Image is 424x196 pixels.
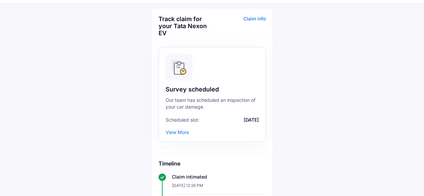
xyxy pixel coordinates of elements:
div: View More [166,129,189,135]
span: Scheduled slot: [166,117,199,123]
div: Claim info [214,15,266,42]
div: Claim intimated [172,174,266,180]
div: Survey scheduled [166,85,259,93]
div: Track claim for your Tata Nexon EV [159,15,210,37]
div: [DATE] 12:26 PM [172,180,266,195]
div: Our team has scheduled an inspection of your car damage. [166,97,259,110]
span: [DATE] [201,117,259,123]
h6: Timeline [159,160,266,167]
